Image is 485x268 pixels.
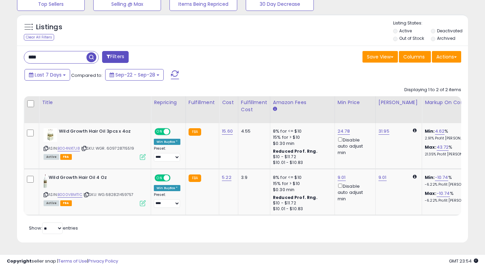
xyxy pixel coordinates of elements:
[437,190,450,197] a: -10.74
[273,154,329,160] div: $10 - $11.72
[169,175,180,181] span: OFF
[425,174,481,187] div: %
[102,51,129,63] button: Filters
[273,187,329,193] div: $0.30 min
[425,190,481,203] div: %
[425,136,481,141] p: 2.91% Profit [PERSON_NAME]
[435,174,448,181] a: -10.74
[378,174,387,181] a: 9.01
[425,99,484,106] div: Markup on Cost
[58,258,87,264] a: Terms of Use
[169,129,180,135] span: OFF
[29,225,78,231] span: Show: entries
[222,174,231,181] a: 5.22
[44,128,146,159] div: ASIN:
[7,258,32,264] strong: Copyright
[222,128,233,135] a: 15.60
[25,69,70,81] button: Last 7 Days
[378,99,419,106] div: [PERSON_NAME]
[71,72,102,79] span: Compared to:
[273,140,329,147] div: $0.30 min
[425,198,481,203] p: -6.22% Profit [PERSON_NAME]
[273,128,329,134] div: 8% for <= $10
[399,35,424,41] label: Out of Stock
[273,200,329,206] div: $10 - $11.72
[399,28,412,34] label: Active
[154,146,180,162] div: Preset:
[273,148,318,154] b: Reduced Prof. Rng.
[425,182,481,187] p: -6.22% Profit [PERSON_NAME]
[449,258,478,264] span: 2025-10-6 23:54 GMT
[7,258,118,265] div: seller snap | |
[425,174,435,181] b: Min:
[273,181,329,187] div: 15% for > $10
[44,174,146,205] div: ASIN:
[58,192,82,198] a: B000V8MTIC
[241,174,265,181] div: 3.9
[432,51,461,63] button: Actions
[155,175,164,181] span: ON
[338,174,346,181] a: 9.01
[425,190,437,197] b: Max:
[362,51,398,63] button: Save View
[42,99,148,106] div: Title
[24,34,54,40] div: Clear All Filters
[273,206,329,212] div: $10.01 - $10.83
[437,28,463,34] label: Deactivated
[435,128,445,135] a: 4.62
[44,154,59,160] span: All listings currently available for purchase on Amazon
[44,174,47,188] img: 41Y-cvRBYHL._SL40_.jpg
[378,128,389,135] a: 31.95
[393,20,468,27] p: Listing States:
[425,144,437,150] b: Max:
[273,106,277,112] small: Amazon Fees.
[58,146,80,151] a: B004NX17J8
[338,136,370,156] div: Disable auto adjust min
[437,35,455,41] label: Archived
[273,134,329,140] div: 15% for > $10
[35,71,62,78] span: Last 7 Days
[425,128,435,134] b: Min:
[413,174,417,179] i: Calculated using Dynamic Max Price.
[189,99,216,106] div: Fulfillment
[154,192,180,208] div: Preset:
[273,195,318,200] b: Reduced Prof. Rng.
[404,87,461,93] div: Displaying 1 to 2 of 2 items
[403,53,425,60] span: Columns
[273,174,329,181] div: 8% for <= $10
[154,139,180,145] div: Win BuyBox *
[60,154,72,160] span: FBA
[49,174,131,183] b: Wild Growth Hair Oil 4 Oz
[189,128,201,136] small: FBA
[425,128,481,141] div: %
[44,128,57,142] img: 41RocbBiscL._SL40_.jpg
[155,129,164,135] span: ON
[273,99,332,106] div: Amazon Fees
[105,69,164,81] button: Sep-22 - Sep-28
[154,99,183,106] div: Repricing
[83,192,134,197] span: | SKU: WG.682821459757
[189,174,201,182] small: FBA
[59,128,142,136] b: Wild Growth Hair Oil 3pcs x 4oz
[115,71,155,78] span: Sep-22 - Sep-28
[36,22,62,32] h5: Listings
[338,182,370,202] div: Disable auto adjust min
[399,51,431,63] button: Columns
[154,185,180,191] div: Win BuyBox *
[425,152,481,157] p: 21.35% Profit [PERSON_NAME]
[338,99,373,106] div: Min Price
[273,160,329,166] div: $10.01 - $10.83
[437,144,449,151] a: 43.72
[338,128,350,135] a: 24.78
[241,99,267,113] div: Fulfillment Cost
[425,144,481,157] div: %
[60,200,72,206] span: FBA
[222,99,235,106] div: Cost
[81,146,134,151] span: | SKU: WGR. 609728715519
[44,200,59,206] span: All listings currently available for purchase on Amazon
[88,258,118,264] a: Privacy Policy
[241,128,265,134] div: 4.55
